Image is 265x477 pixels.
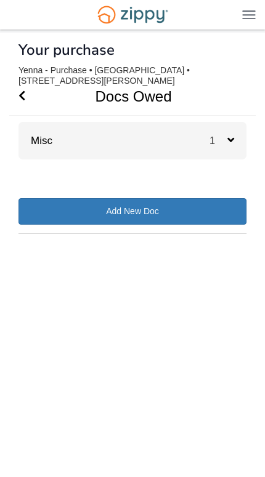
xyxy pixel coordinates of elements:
div: Yenna - Purchase • [GEOGRAPHIC_DATA] • [STREET_ADDRESS][PERSON_NAME] [18,65,247,86]
span: 1 [210,135,227,146]
h1: Docs Owed [9,78,242,115]
a: Add New Doc [18,198,247,225]
a: Misc [18,135,52,146]
h1: Your purchase [18,42,115,58]
a: Go Back [18,78,25,115]
img: Mobile Dropdown Menu [242,10,256,19]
